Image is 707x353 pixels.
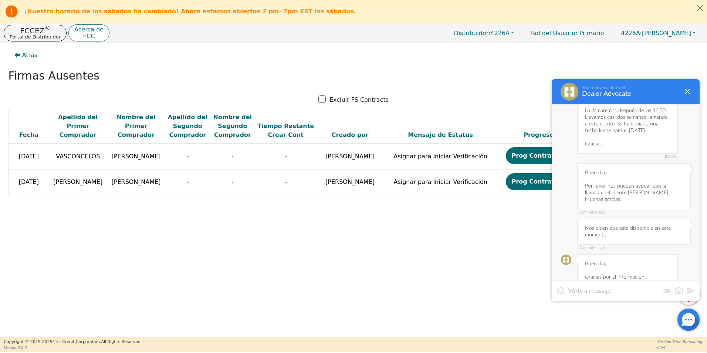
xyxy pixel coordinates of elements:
button: Distribuidor:4226A [446,27,522,39]
div: Mensaje de Estatus [385,131,495,139]
div: Buen dia, Por favor nos pueden ayudar con la llamada del cliente [PERSON_NAME]. Muchas gracias. [577,163,691,209]
td: Asignar para Iniciar Verificación [383,169,497,195]
span: VASCONCELOS [56,153,100,160]
div: Buen dia, Gracias por el informacion. [577,254,678,287]
button: Prog Contrato-E [506,147,571,164]
p: Portal de Distribuidor [10,34,61,39]
span: Tiempo Restante Crear Cont [257,122,314,138]
p: Copyright © 2015- 2025 First Credit Corporation. [4,339,142,345]
p: Version 3.2.2 [4,345,142,350]
span: 10 minutes ago [578,210,690,215]
button: 4226A:[PERSON_NAME] [613,27,703,39]
span: Distribuidor: [454,30,491,37]
div: Nombre del Primer Comprador [109,113,163,139]
button: Close alert [693,0,707,16]
p: FCC [74,33,104,39]
div: Nos dicen que esta disponible en este momento. [577,219,691,245]
h2: Firmas Ausentes [9,69,699,83]
span: - [186,153,189,160]
td: - [255,169,317,195]
span: [PERSON_NAME] [621,30,691,37]
button: Acerca deFCC [68,24,109,42]
span: 10 minutes ago [578,246,690,250]
button: FCCEZ®Portal de Distribuidor [4,25,67,41]
p: 0:54 [657,344,703,350]
span: Rol del Usuario : [531,30,577,37]
span: [PERSON_NAME] [53,178,102,185]
div: Apellido del Primer Comprador [51,113,105,139]
p: Primario [524,26,611,40]
p: FCCEZ [10,27,61,34]
div: Your conversation with [582,85,679,90]
button: Atrás [9,47,44,64]
div: Apellido del Segundo Comprador [167,113,209,139]
span: 4226A [454,30,510,37]
span: Atrás [22,51,38,60]
td: - [255,144,317,169]
a: Rol del Usuario: Primario [524,26,611,40]
span: [PERSON_NAME] [112,178,161,185]
span: All Rights Reserved. [101,339,142,344]
div: Fecha [11,131,47,139]
span: [PERSON_NAME] [112,153,161,160]
div: Creado por [318,131,382,139]
div: Buen dia, Lo llamaremos después de las 16:30. Llevamos casi dos semanas llamando a este cliente. ... [577,88,678,154]
td: [DATE] [9,144,49,169]
div: Progreso [499,131,578,139]
div: Dealer Advocate [582,90,679,98]
span: - [186,178,189,185]
span: - [231,153,234,160]
b: ¡Nuestro horario de los sábados ha cambiado! Ahora estamos abiertos 2 pm- 7pm EST los sábados. [24,8,356,15]
sup: ® [44,25,50,32]
span: 4226A: [621,30,642,37]
button: Prog Contrato-E [506,173,571,190]
p: Session Time Remaining: [657,339,703,344]
div: Nombre del Segundo Comprador [212,113,253,139]
td: Asignar para Iniciar Verificación [383,144,497,169]
td: [PERSON_NAME] [317,144,384,169]
span: [DATE] [578,155,677,159]
td: [DATE] [9,169,49,195]
span: - [231,178,234,185]
p: Acerca de [74,27,104,33]
td: [PERSON_NAME] [317,169,384,195]
p: Excluir FS Contracts [329,95,389,104]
